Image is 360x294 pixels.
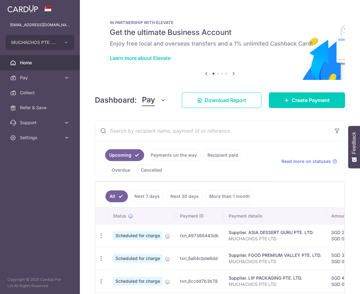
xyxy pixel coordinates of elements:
[281,158,331,164] span: Read more on statuses
[110,20,330,25] p: IN PARTNERSHIP WITH ELEVATE
[229,258,321,265] p: MUCHACHOS PTE LTD
[229,252,321,258] div: Supplier. FOOD PREMIUM VALLEY PTE. LTD.
[205,190,254,202] a: More than 1 month
[224,208,326,224] th: Payment details
[110,55,171,61] a: Learn more about Elevate
[175,270,224,292] td: txn_8ccdd7b3b78
[113,213,126,219] span: Status
[6,35,74,50] button: MUCHACHOS PTE. LTD.
[95,121,330,141] input: Search by recipient name, payment id or reference
[11,39,57,46] span: MUCHACHOS PTE. LTD.
[20,75,61,81] span: Pay
[348,126,360,168] button: Feedback - Show survey
[20,120,61,126] span: Support
[229,281,321,287] p: MUCHACHOS PTE LTD
[205,96,246,104] span: Download Report
[113,254,163,263] span: Scheduled for charge
[113,231,163,240] span: Scheduled for charge
[110,27,330,37] h5: Get the ultimate Business Account
[292,96,330,104] span: Create Payment
[20,90,61,96] span: Collect
[147,149,201,161] a: Payments on the way
[137,164,166,176] a: Cancelled
[142,94,155,106] span: Pay
[320,275,354,291] iframe: Opens a widget where you can find more information
[142,94,166,106] button: Pay
[229,275,321,281] div: Supplier. LIP PACKAGING PTE. LTD.
[20,105,61,111] span: Refer & Save
[182,92,261,108] a: Download Report
[95,95,137,106] h4: Dashboard:
[281,158,337,164] a: Read more on statuses
[175,247,224,270] td: txn_5a84cbde6dd
[351,132,357,154] span: Feedback
[20,60,61,66] span: Home
[10,22,70,28] p: [EMAIL_ADDRESS][DOMAIN_NAME]
[229,236,321,242] p: MUCHACHOS PTE LTD
[95,10,345,80] img: Renovation banner
[110,40,330,47] h6: Enjoy free local and overseas transfers and a 1% unlimited Cashback Card!
[130,190,164,202] a: Next 7 days
[105,149,144,161] a: Upcoming
[7,5,38,12] img: CardUp
[113,277,163,286] span: Scheduled for charge
[175,208,224,224] th: Payment ID
[20,135,61,141] span: Settings
[229,229,321,236] div: Supplier. ASIA DESSERT GURU PTE. LTD.
[105,190,128,202] a: All
[269,92,345,108] a: Create Payment
[175,224,224,247] td: txn_497368443db
[203,149,242,161] a: Recipient paid
[108,164,134,176] a: Overdue
[166,190,203,202] a: Next 30 days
